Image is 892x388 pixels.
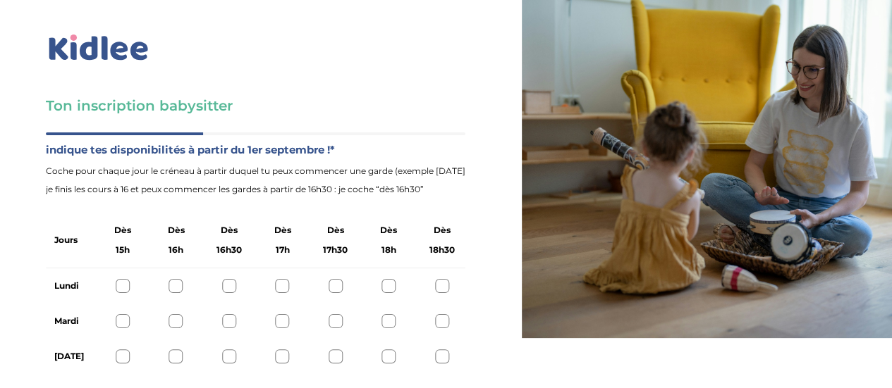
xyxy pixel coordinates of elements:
label: [DATE] [54,347,85,365]
label: Lundi [54,277,85,295]
span: Dès [114,221,131,239]
label: Mardi [54,312,85,330]
span: 18h30 [429,241,455,259]
span: 18h [381,241,396,259]
span: Dès [434,221,451,239]
span: 16h30 [216,241,242,259]
span: Dès [327,221,344,239]
span: 16h [169,241,183,259]
span: Coche pour chaque jour le créneau à partir duquel tu peux commencer une garde (exemple [DATE] je ... [46,162,465,199]
span: 15h [116,241,130,259]
span: Dès [274,221,291,239]
label: Jours [54,231,78,249]
span: 17h30 [323,241,348,259]
img: logo_kidlee_bleu [46,32,152,64]
span: 17h [275,241,289,259]
span: Dès [380,221,397,239]
label: indique tes disponibilités à partir du 1er septembre !* [46,141,465,159]
span: Dès [168,221,185,239]
h3: Ton inscription babysitter [46,96,465,115]
span: Dès [221,221,238,239]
